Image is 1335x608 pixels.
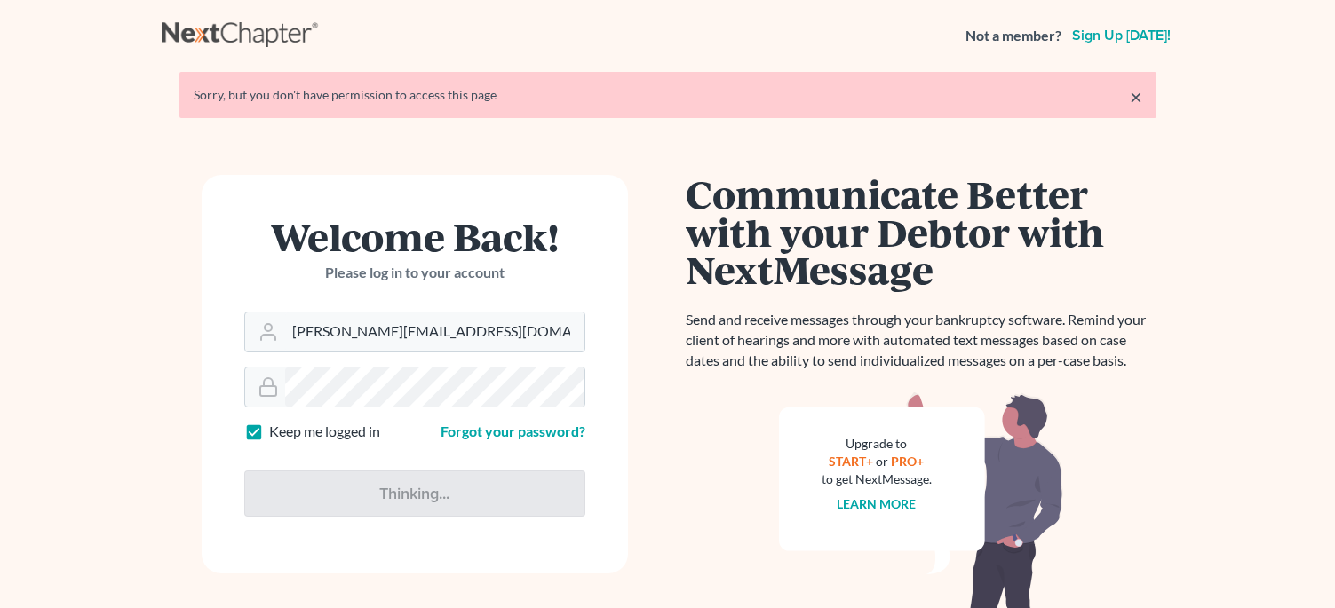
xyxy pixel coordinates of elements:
[686,310,1156,371] p: Send and receive messages through your bankruptcy software. Remind your client of hearings and mo...
[876,454,888,469] span: or
[837,496,916,511] a: Learn more
[1069,28,1174,43] a: Sign up [DATE]!
[194,86,1142,104] div: Sorry, but you don't have permission to access this page
[441,422,585,439] a: Forgot your password?
[891,454,924,469] a: PRO+
[285,312,584,351] input: Email Address
[822,435,932,453] div: Upgrade to
[269,422,380,442] label: Keep me logged in
[829,454,873,469] a: START+
[244,470,585,517] input: Thinking...
[965,26,1061,46] strong: Not a member?
[244,217,585,256] h1: Welcome Back!
[822,470,932,488] div: to get NextMessage.
[686,175,1156,288] h1: Communicate Better with your Debtor with NextMessage
[1130,86,1142,107] a: ×
[244,263,585,283] p: Please log in to your account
